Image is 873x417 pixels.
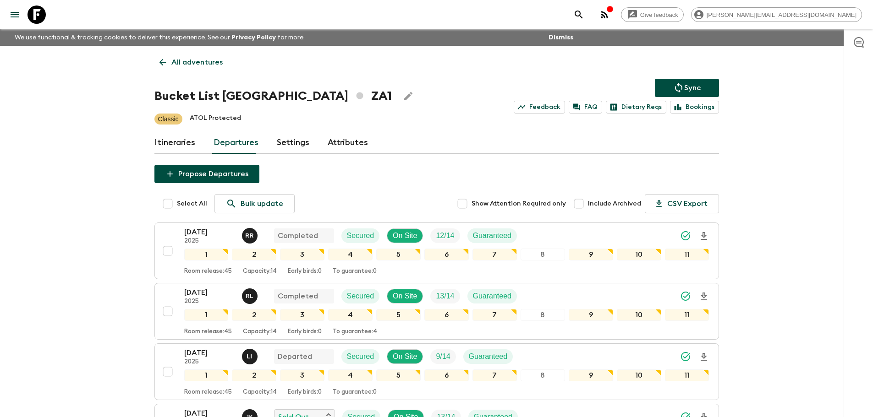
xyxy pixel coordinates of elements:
svg: Download Onboarding [698,352,709,363]
h1: Bucket List [GEOGRAPHIC_DATA] ZA1 [154,87,392,105]
div: 8 [521,369,565,381]
button: [DATE]2025Lee IrwinsDepartedSecuredOn SiteTrip FillGuaranteed1234567891011Room release:45Capacity... [154,343,719,400]
div: 5 [376,249,421,260]
span: [PERSON_NAME][EMAIL_ADDRESS][DOMAIN_NAME] [702,11,862,18]
div: 10 [617,309,661,321]
p: ATOL Protected [190,114,241,125]
p: 13 / 14 [436,291,454,302]
p: Room release: 45 [184,268,232,275]
p: To guarantee: 4 [333,328,377,336]
div: On Site [387,349,423,364]
p: Early birds: 0 [288,328,322,336]
p: We use functional & tracking cookies to deliver this experience. See our for more. [11,29,308,46]
p: Completed [278,230,318,241]
div: 11 [665,369,709,381]
span: Rabata Legend Mpatamali [242,291,259,298]
p: Early birds: 0 [288,268,322,275]
button: CSV Export [645,194,719,213]
div: Trip Fill [430,228,460,243]
p: Guaranteed [473,291,512,302]
div: 5 [376,369,421,381]
div: 11 [665,309,709,321]
div: 3 [280,249,324,260]
button: menu [5,5,24,24]
div: Trip Fill [430,289,460,303]
a: Attributes [328,132,368,154]
div: 7 [472,369,517,381]
p: Classic [158,114,179,124]
span: Roland Rau [242,231,259,238]
a: Departures [214,132,258,154]
p: All adventures [171,57,223,68]
button: Edit Adventure Title [399,87,417,105]
div: 1 [184,369,229,381]
div: 4 [328,369,373,381]
a: Privacy Policy [231,34,276,41]
p: Capacity: 14 [243,389,277,396]
p: Room release: 45 [184,389,232,396]
p: On Site [393,351,417,362]
p: 2025 [184,238,235,245]
p: [DATE] [184,287,235,298]
span: Select All [177,199,207,208]
p: Capacity: 14 [243,328,277,336]
p: [DATE] [184,227,235,238]
div: 6 [424,309,469,321]
div: On Site [387,289,423,303]
a: Dietary Reqs [606,101,666,114]
button: [DATE]2025Rabata Legend MpatamaliCompletedSecuredOn SiteTrip FillGuaranteed1234567891011Room rele... [154,283,719,340]
div: 3 [280,369,324,381]
p: Secured [347,291,374,302]
div: 11 [665,249,709,260]
p: 2025 [184,298,235,305]
div: 2 [232,309,276,321]
p: On Site [393,230,417,241]
svg: Download Onboarding [698,231,709,242]
p: To guarantee: 0 [333,268,377,275]
p: Capacity: 14 [243,268,277,275]
div: 5 [376,309,421,321]
a: FAQ [569,101,602,114]
div: Secured [341,228,380,243]
p: Guaranteed [469,351,508,362]
div: Trip Fill [430,349,456,364]
div: 7 [472,249,517,260]
div: 6 [424,369,469,381]
a: All adventures [154,53,228,71]
p: Guaranteed [473,230,512,241]
p: Completed [278,291,318,302]
span: Give feedback [635,11,683,18]
div: 1 [184,309,229,321]
p: On Site [393,291,417,302]
div: 7 [472,309,517,321]
svg: Download Onboarding [698,291,709,302]
p: [DATE] [184,347,235,358]
div: Secured [341,349,380,364]
button: search adventures [570,5,588,24]
div: 9 [569,369,613,381]
p: Early birds: 0 [288,389,322,396]
div: 8 [521,249,565,260]
div: 9 [569,249,613,260]
svg: Synced Successfully [680,291,691,302]
div: 3 [280,309,324,321]
p: Secured [347,351,374,362]
button: [DATE]2025Roland RauCompletedSecuredOn SiteTrip FillGuaranteed1234567891011Room release:45Capacit... [154,222,719,279]
a: Settings [277,132,309,154]
button: Propose Departures [154,165,259,183]
div: 1 [184,249,229,260]
svg: Synced Successfully [680,351,691,362]
div: 8 [521,309,565,321]
a: Bulk update [214,194,295,213]
a: Feedback [514,101,565,114]
p: Departed [278,351,312,362]
div: 4 [328,309,373,321]
div: 9 [569,309,613,321]
p: To guarantee: 0 [333,389,377,396]
p: Bulk update [241,198,283,209]
span: Show Attention Required only [472,199,566,208]
div: On Site [387,228,423,243]
div: 6 [424,249,469,260]
svg: Synced Successfully [680,230,691,241]
div: 2 [232,369,276,381]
